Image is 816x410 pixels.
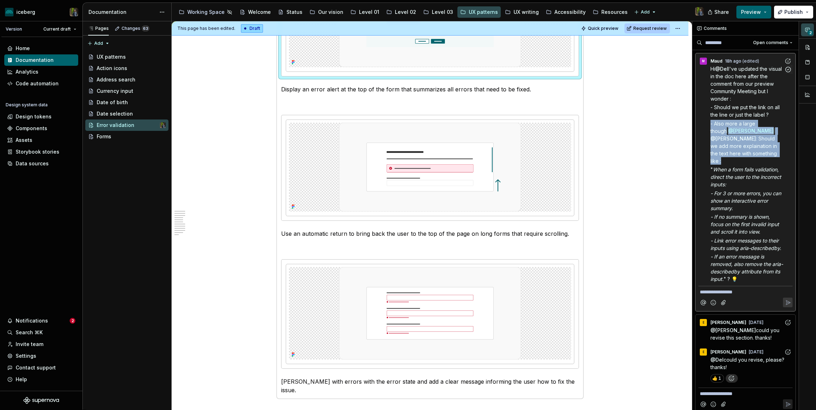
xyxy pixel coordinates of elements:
button: Reply [783,298,793,307]
span: 2 [70,318,75,324]
div: Contact support [16,364,56,371]
div: Level 01 [359,9,379,16]
a: Storybook stories [4,146,78,158]
button: Search ⌘K [4,327,78,338]
span: - Should we put the link on all the line or just the label ? [710,104,781,118]
p: Display an error alert at the top of the form that summarizes all errors that need to be fixed. [281,85,579,94]
a: Analytics [4,66,78,78]
img: Simon Désilets [160,122,166,128]
button: Notifications2 [4,315,78,326]
button: Add emoji [709,399,718,409]
button: Reply [783,399,793,409]
div: Status [286,9,302,16]
span: This page has been edited. [177,26,235,31]
div: Composer editor [698,388,793,398]
div: M [702,58,705,64]
a: Code automation [4,78,78,89]
span: [PERSON_NAME] [710,349,746,355]
img: 418c6d47-6da6-4103-8b13-b5999f8989a1.png [5,8,14,16]
span: @ [715,66,728,72]
div: Documentation [88,9,156,16]
div: Level 03 [432,9,453,16]
div: Address search [97,76,135,83]
button: Attach files [719,399,729,409]
div: UX patterns [97,53,126,60]
button: Request review [624,23,670,33]
div: Storybook stories [16,148,59,155]
div: Forms [97,133,111,140]
span: Open comments [753,40,788,46]
div: Settings [16,352,36,360]
div: E [703,320,704,325]
span: 2 [807,30,813,36]
div: Our vision [318,9,343,16]
span: [PERSON_NAME] [733,128,774,134]
a: UX patterns [85,51,168,63]
a: Accessibility [543,6,589,18]
a: Error validationSimon Désilets [85,119,168,131]
div: E [703,349,704,355]
button: Open comments [750,38,796,48]
span: could you revise this section. thanks! [710,327,781,341]
div: Working Space [187,9,225,16]
button: 1 reaction, react with 👍️ [710,374,724,383]
div: Assets [16,137,32,144]
span: @ [710,135,756,142]
span: Del [720,66,728,72]
button: Add [85,38,112,48]
div: UX patterns [469,9,498,16]
button: Share [704,6,734,18]
button: Add reaction [783,56,793,66]
a: UX writing [502,6,542,18]
div: Components [16,125,47,132]
div: Level 02 [395,9,416,16]
span: I've updated the visual in the doc here after the comment from our preview Community Meeting but ... [710,66,783,102]
em: - Link error messages to their inputs using aria-describedby. [710,238,781,251]
p: [PERSON_NAME] with errors with the error state and add a clear message informing the user how to ... [281,377,579,394]
em: - If an error message is removed, also remove the aria-describedby attribute from its input. [710,254,783,282]
em: - If no summary is shown, focus on the first invalid input and scroll it into view. [710,214,780,235]
span: Share [714,9,729,16]
a: Level 03 [420,6,456,18]
span: Publish [784,9,803,16]
a: Status [275,6,305,18]
div: UX writing [514,9,539,16]
button: Publish [774,6,813,18]
div: Action icons [97,65,127,72]
a: Resources [590,6,630,18]
div: Changes [122,26,149,31]
span: Del [715,357,724,363]
div: Date of birth [97,99,128,106]
div: Design tokens [16,113,52,120]
span: [PERSON_NAME] [710,320,746,325]
a: Components [4,123,78,134]
a: Design tokens [4,111,78,122]
button: Quick preview [579,23,622,33]
div: Comments [692,21,799,36]
div: Version [6,26,22,32]
div: Analytics [16,68,38,75]
span: " ? 💡 [724,276,737,282]
div: Resources [601,9,628,16]
a: Assets [4,134,78,146]
div: Search ⌘K [16,329,43,336]
button: Help [4,374,78,385]
div: Error validation [97,122,134,129]
a: Data sources [4,158,78,169]
div: Page tree [176,5,630,19]
a: Address search [85,74,168,85]
div: Accessibility [554,9,586,16]
div: Welcome [248,9,271,16]
svg: Supernova Logo [23,397,59,404]
div: Home [16,45,30,52]
em: - For 3 or more errors, you can show an interactive error summary. [710,190,783,211]
a: UX patterns [457,6,501,18]
a: Documentation [4,54,78,66]
div: Draft [241,24,263,33]
span: 63 [142,26,149,31]
a: Date selection [85,108,168,119]
div: Invite team [16,341,43,348]
div: Code automation [16,80,59,87]
a: Level 01 [348,6,382,18]
span: Preview [741,9,761,16]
